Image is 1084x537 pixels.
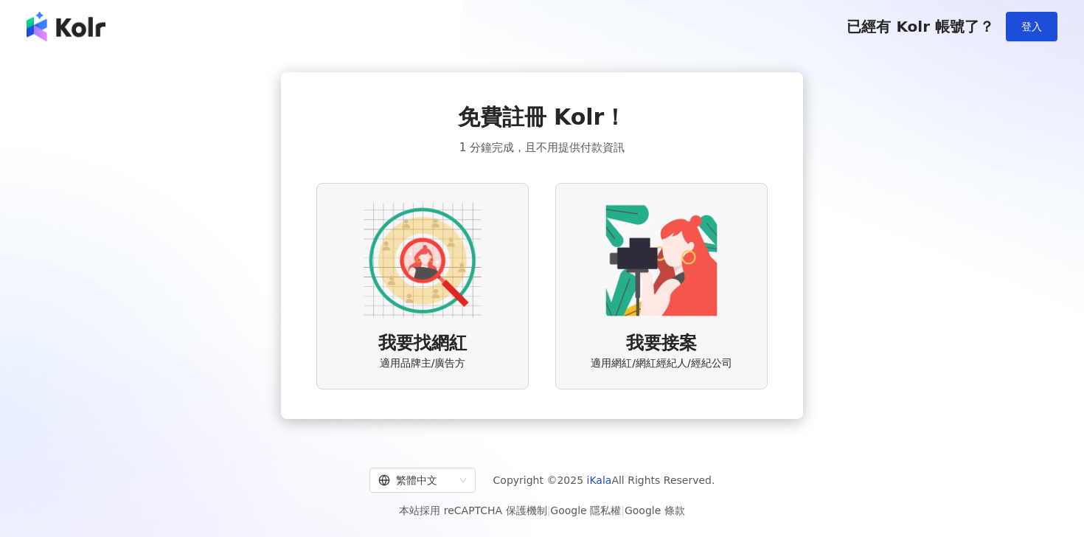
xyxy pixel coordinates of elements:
[399,502,684,519] span: 本站採用 reCAPTCHA 保護機制
[458,102,627,133] span: 免費註冊 Kolr！
[378,468,454,492] div: 繁體中文
[378,331,467,356] span: 我要找網紅
[591,356,732,371] span: 適用網紅/網紅經紀人/經紀公司
[27,12,105,41] img: logo
[547,505,551,516] span: |
[602,201,720,319] img: KOL identity option
[459,139,625,156] span: 1 分鐘完成，且不用提供付款資訊
[380,356,466,371] span: 適用品牌主/廣告方
[1006,12,1057,41] button: 登入
[847,18,994,35] span: 已經有 Kolr 帳號了？
[587,474,612,486] a: iKala
[625,505,685,516] a: Google 條款
[550,505,621,516] a: Google 隱私權
[626,331,697,356] span: 我要接案
[364,201,482,319] img: AD identity option
[493,471,715,489] span: Copyright © 2025 All Rights Reserved.
[621,505,625,516] span: |
[1021,21,1042,32] span: 登入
